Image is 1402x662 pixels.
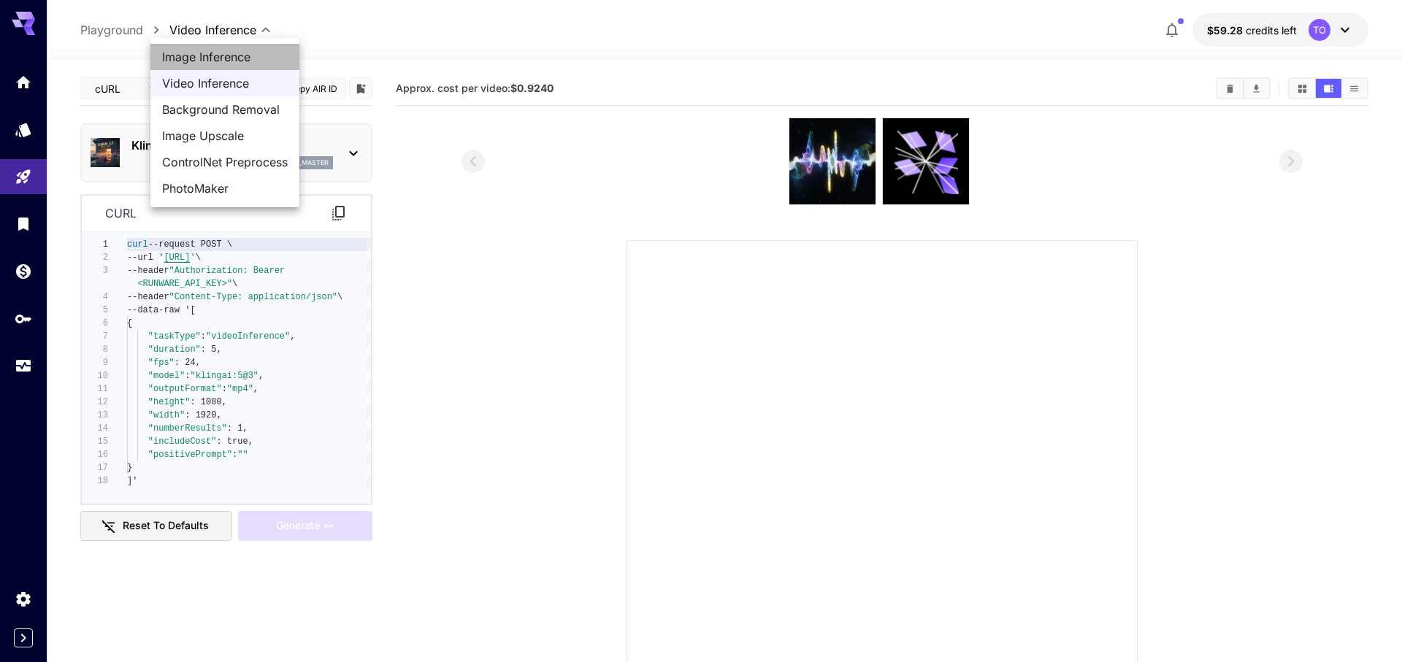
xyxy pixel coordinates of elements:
span: PhotoMaker [162,180,288,197]
span: ControlNet Preprocess [162,153,288,171]
span: Image Inference [162,48,288,66]
span: Video Inference [162,74,288,92]
span: Background Removal [162,101,288,118]
span: Image Upscale [162,127,288,145]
